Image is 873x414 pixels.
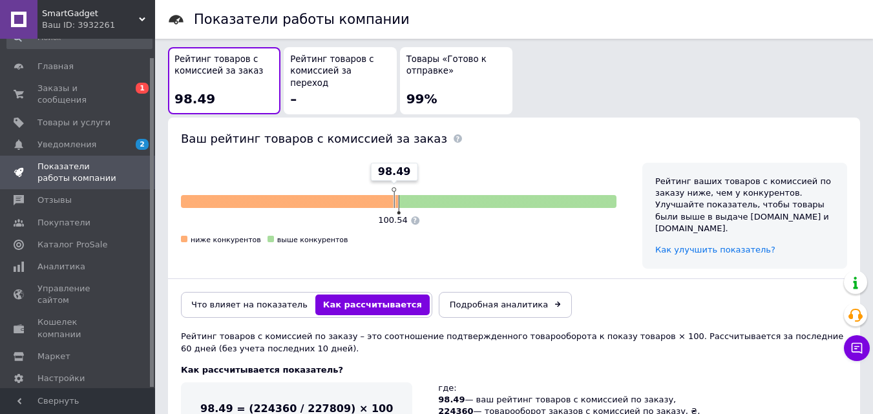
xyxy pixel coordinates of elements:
button: Как рассчитывается [315,295,430,315]
div: Ваш ID: 3932261 [42,19,155,31]
span: Кошелек компании [37,316,120,340]
span: Каталог ProSale [37,239,107,251]
span: Показатели работы компании [37,161,120,184]
a: Подробная аналитика [439,292,572,318]
button: Рейтинг товаров с комиссией за переход– [284,47,396,114]
span: Товары и услуги [37,117,110,129]
div: Рейтинг ваших товаров с комиссией по заказу ниже, чем у конкурентов. Улучшайте показатель, чтобы ... [655,176,834,234]
span: Настройки [37,373,85,384]
span: 99% [406,91,437,107]
span: Аналитика [37,261,85,273]
span: – [290,91,297,107]
span: Рейтинг товаров с комиссией за заказ [174,54,274,78]
span: Отзывы [37,194,72,206]
button: Товары «Готово к отправке»99% [400,47,512,114]
span: Как рассчитывается показатель? [181,365,343,375]
span: Рейтинг товаров с комиссией по заказу – это соотношение подтвержденного товарооборота к показу то... [181,331,843,353]
span: Товары «Готово к отправке» [406,54,506,78]
span: Заказы и сообщения [37,83,120,106]
button: Что влияет на показатель [184,295,315,315]
span: 1 [136,83,149,94]
a: Как улучшить показатель? [655,245,775,254]
span: Маркет [37,351,70,362]
span: Уведомления [37,139,96,150]
span: SmartGadget [42,8,139,19]
span: 98.49 [174,91,215,107]
span: 98.49 [438,395,465,404]
div: — ваш рейтинг товаров с комиссией по заказу, [438,394,717,406]
span: ниже конкурентов [191,236,261,244]
h1: Показатели работы компании [194,12,410,27]
button: Чат с покупателем [844,335,870,361]
span: 2 [136,139,149,150]
span: выше конкурентов [277,236,348,244]
span: 100.54 [378,215,408,225]
span: Рейтинг товаров с комиссией за переход [290,54,390,90]
span: где: [438,383,456,393]
span: Управление сайтом [37,283,120,306]
button: Рейтинг товаров с комиссией за заказ98.49 [168,47,280,114]
span: Главная [37,61,74,72]
span: Ваш рейтинг товаров с комиссией за заказ [181,132,447,145]
span: Покупатели [37,217,90,229]
span: 98.49 [378,165,411,179]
